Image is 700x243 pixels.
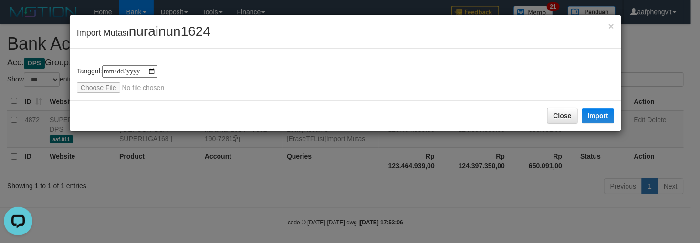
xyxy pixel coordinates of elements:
span: × [608,20,614,31]
div: Tanggal: [77,65,614,93]
span: nurainun1624 [129,24,210,39]
span: Import Mutasi [77,28,210,38]
button: Open LiveChat chat widget [4,4,32,32]
button: Close [547,108,578,124]
button: Import [582,108,615,123]
button: Close [608,21,614,31]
